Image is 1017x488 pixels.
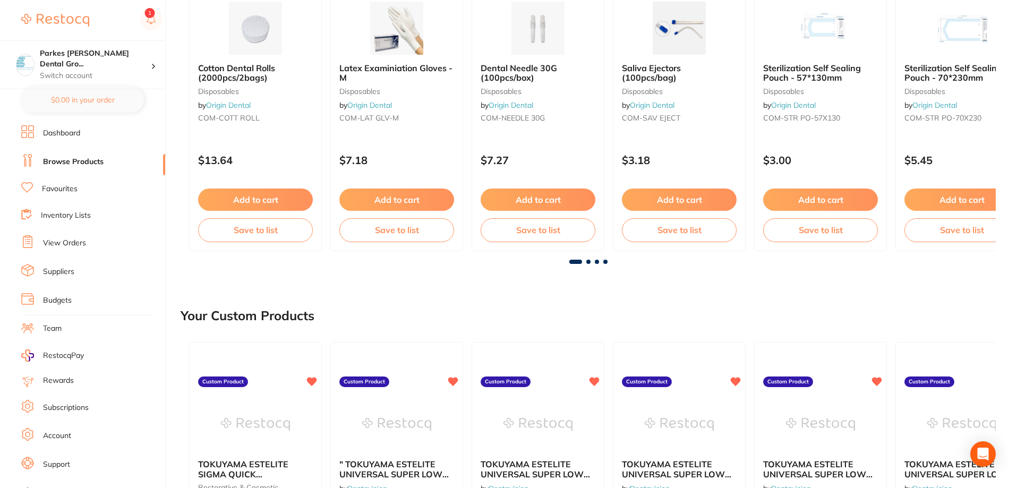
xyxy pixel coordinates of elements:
h2: Your Custom Products [181,309,314,323]
p: Switch account [40,71,151,81]
small: disposables [198,87,313,96]
a: Rewards [43,375,74,386]
a: Favourites [42,184,78,194]
small: COM-COTT ROLL [198,114,313,122]
b: Latex Examiniation Gloves - M [339,63,454,83]
b: Dental Needle 30G (100pcs/box) [481,63,595,83]
a: Origin Dental [489,100,533,110]
button: Add to cart [622,189,737,211]
img: Cotton Dental Rolls (2000pcs/2bags) [221,2,290,55]
b: TOKUYAMA ESTELITE SIGMA QUICK RESTORATIVE SYRINGE A3 3.8G [198,459,313,479]
label: Custom Product [198,376,248,387]
img: TOKUYAMA ESTELITE UNIVERSAL SUPER LOW FLOW RESTORATIVE SYRINGE A2 3.0G [786,398,855,451]
a: Team [43,323,62,334]
img: TOKUYAMA ESTELITE SIGMA QUICK RESTORATIVE SYRINGE A3 3.8G [221,398,290,451]
a: Origin Dental [912,100,957,110]
span: by [481,100,533,110]
img: TOKUYAMA ESTELITE UNIVERSAL SUPER LOW FLOW RESTORATIVE SYRINGE A3 3.0G [645,398,714,451]
img: Sterilization Self Sealing Pouch - 70*230mm [927,2,996,55]
span: RestocqPay [43,350,84,361]
button: Add to cart [198,189,313,211]
a: Browse Products [43,157,104,167]
p: $13.64 [198,154,313,166]
img: RestocqPay [21,349,34,362]
button: Save to list [763,218,878,242]
b: Cotton Dental Rolls (2000pcs/2bags) [198,63,313,83]
img: Saliva Ejectors (100pcs/bag) [645,2,714,55]
small: disposables [763,87,878,96]
img: TOKUYAMA ESTELITE UNIVERSAL SUPER LOW FLOW RESTORATIVE SYRINGE A3.5 3.0G [503,398,572,451]
label: Custom Product [339,376,389,387]
button: Save to list [481,218,595,242]
small: disposables [481,87,595,96]
label: Custom Product [763,376,813,387]
small: COM-NEEDLE 30G [481,114,595,122]
button: Save to list [622,218,737,242]
a: Subscriptions [43,403,89,413]
a: Support [43,459,70,470]
img: Parkes Baker Dental Group [16,54,34,72]
img: Latex Examiniation Gloves - M [362,2,431,55]
b: TOKUYAMA ESTELITE UNIVERSAL SUPER LOW FLOW RESTORATIVE SYRINGE A2 3.0G [763,459,878,479]
p: $3.18 [622,154,737,166]
div: Open Intercom Messenger [970,441,996,467]
small: COM-STR PO-57X130 [763,114,878,122]
span: by [763,100,816,110]
h4: Parkes Baker Dental Group [40,48,151,69]
a: Restocq Logo [21,8,89,32]
button: Add to cart [763,189,878,211]
b: Sterilization Self Sealing Pouch - 57*130mm [763,63,878,83]
a: Origin Dental [771,100,816,110]
label: Custom Product [622,376,672,387]
a: Origin Dental [347,100,392,110]
a: Origin Dental [206,100,251,110]
label: Custom Product [481,376,531,387]
b: " TOKUYAMA ESTELITE UNIVERSAL SUPER LOW FLOW RESTORATIVE SYRINGE A5 3.0G" [339,459,454,479]
b: Saliva Ejectors (100pcs/bag) [622,63,737,83]
a: Account [43,431,71,441]
p: $7.27 [481,154,595,166]
b: TOKUYAMA ESTELITE UNIVERSAL SUPER LOW FLOW RESTORATIVE SYRINGE A3 3.0G [622,459,737,479]
span: by [198,100,251,110]
img: TOKUYAMA ESTELITE UNIVERSAL SUPER LOW FLOW RESTORATIVE SYRINGE A1 3.0G [927,398,996,451]
span: by [339,100,392,110]
a: View Orders [43,238,86,249]
p: $7.18 [339,154,454,166]
button: Add to cart [339,189,454,211]
button: Save to list [339,218,454,242]
button: $0.00 in your order [21,87,144,113]
a: Inventory Lists [41,210,91,221]
small: disposables [339,87,454,96]
a: Budgets [43,295,72,306]
small: COM-SAV EJECT [622,114,737,122]
small: COM-LAT GLV-M [339,114,454,122]
a: Origin Dental [630,100,674,110]
small: disposables [622,87,737,96]
label: Custom Product [904,376,954,387]
a: Dashboard [43,128,80,139]
img: Restocq Logo [21,14,89,27]
button: Add to cart [481,189,595,211]
span: by [904,100,957,110]
button: Save to list [198,218,313,242]
a: RestocqPay [21,349,84,362]
img: Sterilization Self Sealing Pouch - 57*130mm [786,2,855,55]
p: $3.00 [763,154,878,166]
b: TOKUYAMA ESTELITE UNIVERSAL SUPER LOW FLOW RESTORATIVE SYRINGE A3.5 3.0G [481,459,595,479]
img: " TOKUYAMA ESTELITE UNIVERSAL SUPER LOW FLOW RESTORATIVE SYRINGE A5 3.0G" [362,398,431,451]
span: by [622,100,674,110]
img: Dental Needle 30G (100pcs/box) [503,2,572,55]
a: Suppliers [43,267,74,277]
